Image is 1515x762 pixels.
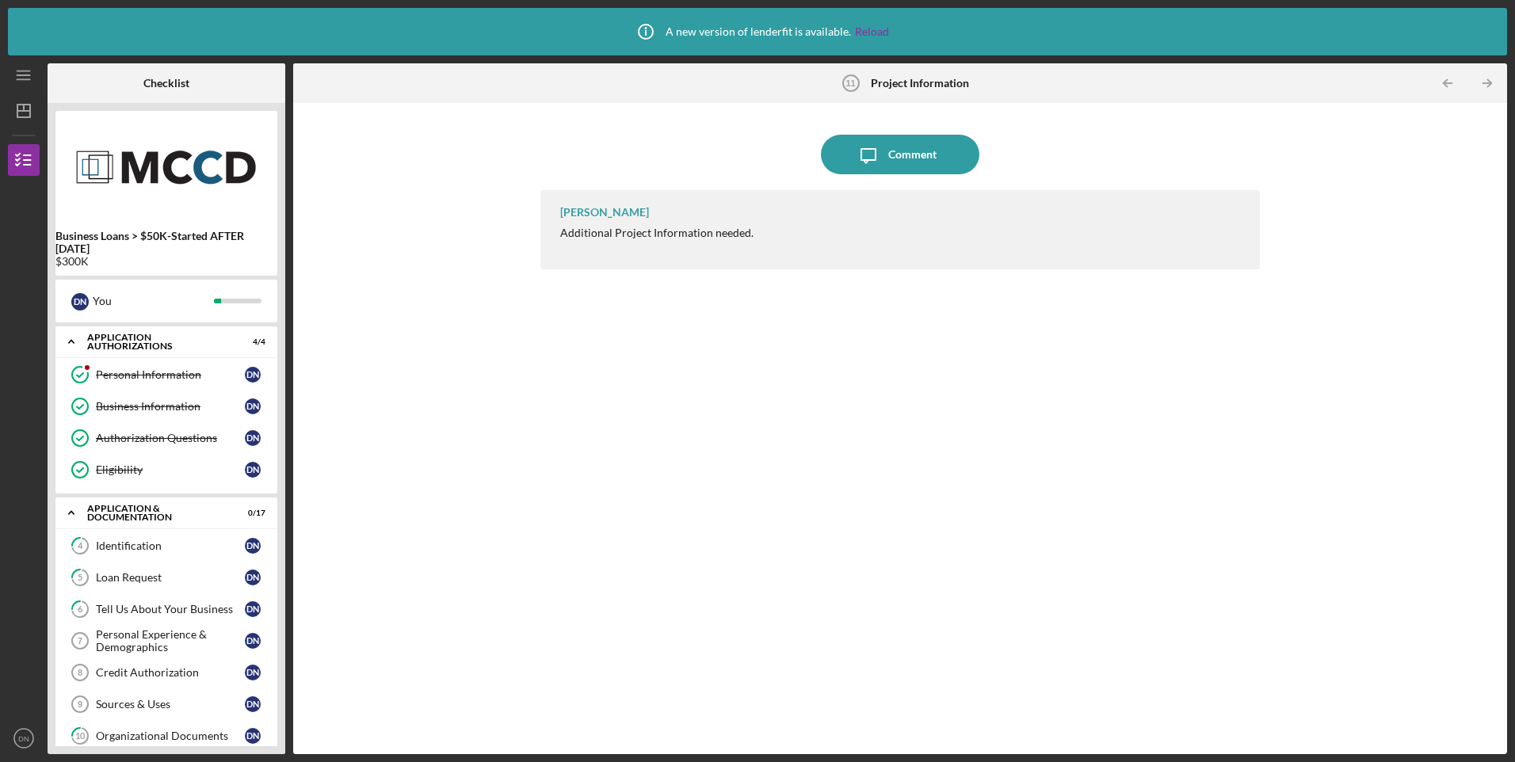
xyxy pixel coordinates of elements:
div: A new version of lenderfit is available. [626,12,889,51]
div: Sources & Uses [96,698,245,711]
div: Personal Experience & Demographics [96,628,245,653]
div: Application & Documentation [87,504,226,522]
a: 7Personal Experience & DemographicsDN [63,625,269,657]
a: 10Organizational DocumentsDN [63,720,269,752]
div: Credit Authorization [96,666,245,679]
div: Tell Us About Your Business [96,603,245,615]
text: DN [18,734,29,743]
a: 9Sources & UsesDN [63,688,269,720]
a: Authorization QuestionsDN [63,422,269,454]
div: D N [245,633,261,649]
tspan: 9 [78,699,82,709]
a: 4IdentificationDN [63,530,269,562]
tspan: 7 [78,636,82,646]
b: Business Loans > $50K-Started AFTER [DATE] [55,230,277,255]
tspan: 8 [78,668,82,677]
div: You [93,288,214,314]
div: Identification [96,539,245,552]
div: Loan Request [96,571,245,584]
div: D N [245,728,261,744]
tspan: 5 [78,573,82,583]
div: $300K [55,255,277,268]
tspan: 4 [78,541,83,551]
a: Personal InformationDN [63,359,269,391]
div: 0 / 17 [237,509,265,518]
a: Reload [855,25,889,38]
div: Comment [888,135,937,174]
b: Project Information [871,77,969,90]
div: Personal Information [96,368,245,381]
div: D N [245,538,261,554]
tspan: 6 [78,604,83,615]
div: D N [245,570,261,585]
div: [PERSON_NAME] [560,206,649,219]
div: Business Information [96,400,245,413]
a: Business InformationDN [63,391,269,422]
tspan: 10 [75,731,86,741]
b: Checklist [143,77,189,90]
tspan: 11 [845,78,855,88]
img: Product logo [55,119,277,214]
div: D N [245,462,261,478]
div: D N [245,601,261,617]
div: D N [245,398,261,414]
div: D N [245,430,261,446]
div: Application Authorizations [87,333,226,351]
a: 6Tell Us About Your BusinessDN [63,593,269,625]
button: DN [8,722,40,754]
div: Organizational Documents [96,730,245,742]
div: D N [245,367,261,383]
div: Eligibility [96,463,245,476]
a: 8Credit AuthorizationDN [63,657,269,688]
div: Authorization Questions [96,432,245,444]
div: D N [71,293,89,311]
a: 5Loan RequestDN [63,562,269,593]
div: D N [245,696,261,712]
div: 4 / 4 [237,337,265,347]
div: Additional Project Information needed. [560,227,754,239]
button: Comment [821,135,979,174]
div: D N [245,665,261,680]
a: EligibilityDN [63,454,269,486]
